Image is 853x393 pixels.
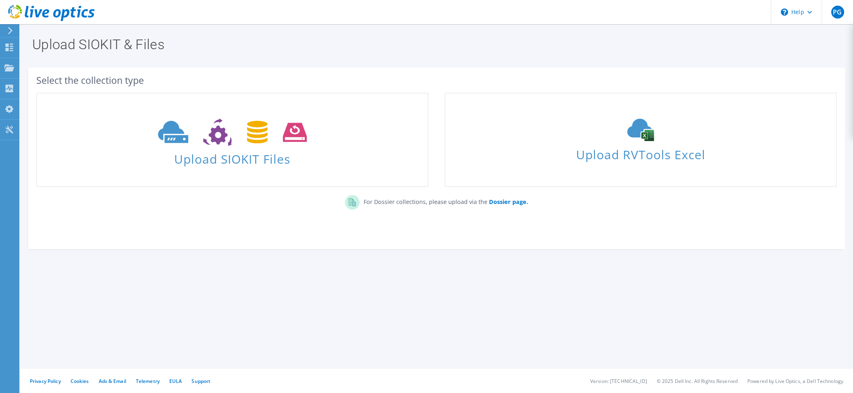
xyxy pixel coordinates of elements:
[489,198,528,206] b: Dossier page.
[657,378,738,385] li: © 2025 Dell Inc. All Rights Reserved
[136,378,160,385] a: Telemetry
[487,198,528,206] a: Dossier page.
[36,76,837,85] div: Select the collection type
[32,37,837,51] h1: Upload SIOKIT & Files
[169,378,182,385] a: EULA
[445,93,837,187] a: Upload RVTools Excel
[747,378,843,385] li: Powered by Live Optics, a Dell Technology
[590,378,647,385] li: Version: [TECHNICAL_ID]
[360,195,528,206] p: For Dossier collections, please upload via the
[781,8,788,16] svg: \n
[191,378,210,385] a: Support
[831,6,844,19] span: PG
[37,148,428,165] span: Upload SIOKIT Files
[99,378,126,385] a: Ads & Email
[36,93,429,187] a: Upload SIOKIT Files
[445,144,836,161] span: Upload RVTools Excel
[71,378,89,385] a: Cookies
[30,378,61,385] a: Privacy Policy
